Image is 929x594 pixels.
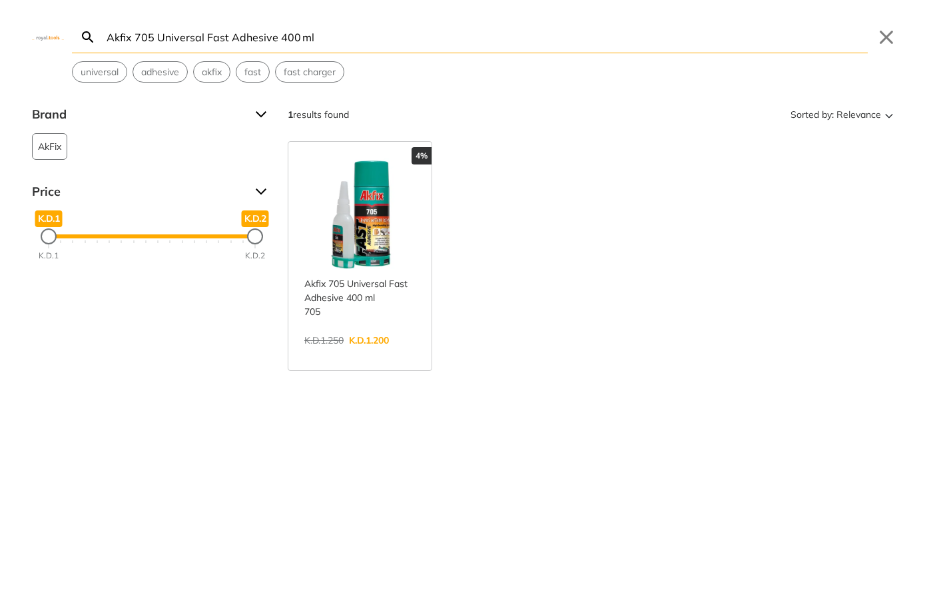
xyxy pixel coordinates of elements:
div: Suggestion: adhesive [133,61,188,83]
svg: Sort [881,107,897,123]
div: Suggestion: fast [236,61,270,83]
span: Brand [32,104,245,125]
span: AkFix [38,134,61,159]
button: Select suggestion: adhesive [133,62,187,82]
span: fast [244,65,261,79]
button: Select suggestion: fast [236,62,269,82]
div: 4% [412,147,432,164]
button: Sorted by:Relevance Sort [788,104,897,125]
div: K.D.1 [39,250,59,262]
div: Suggestion: akfix [193,61,230,83]
span: Relevance [836,104,881,125]
button: Select suggestion: akfix [194,62,230,82]
button: Close [876,27,897,48]
img: Close [32,34,64,40]
span: akfix [202,65,222,79]
div: Maximum Price [247,228,263,244]
button: Select suggestion: fast charger [276,62,344,82]
span: Price [32,181,245,202]
div: Suggestion: fast charger [275,61,344,83]
div: results found [288,104,349,125]
input: Search… [104,21,868,53]
button: Select suggestion: universal [73,62,127,82]
span: universal [81,65,119,79]
div: K.D.2 [245,250,265,262]
div: Suggestion: universal [72,61,127,83]
span: fast charger [284,65,336,79]
span: adhesive [141,65,179,79]
strong: 1 [288,109,293,121]
button: AkFix [32,133,67,160]
div: Minimum Price [41,228,57,244]
svg: Search [80,29,96,45]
